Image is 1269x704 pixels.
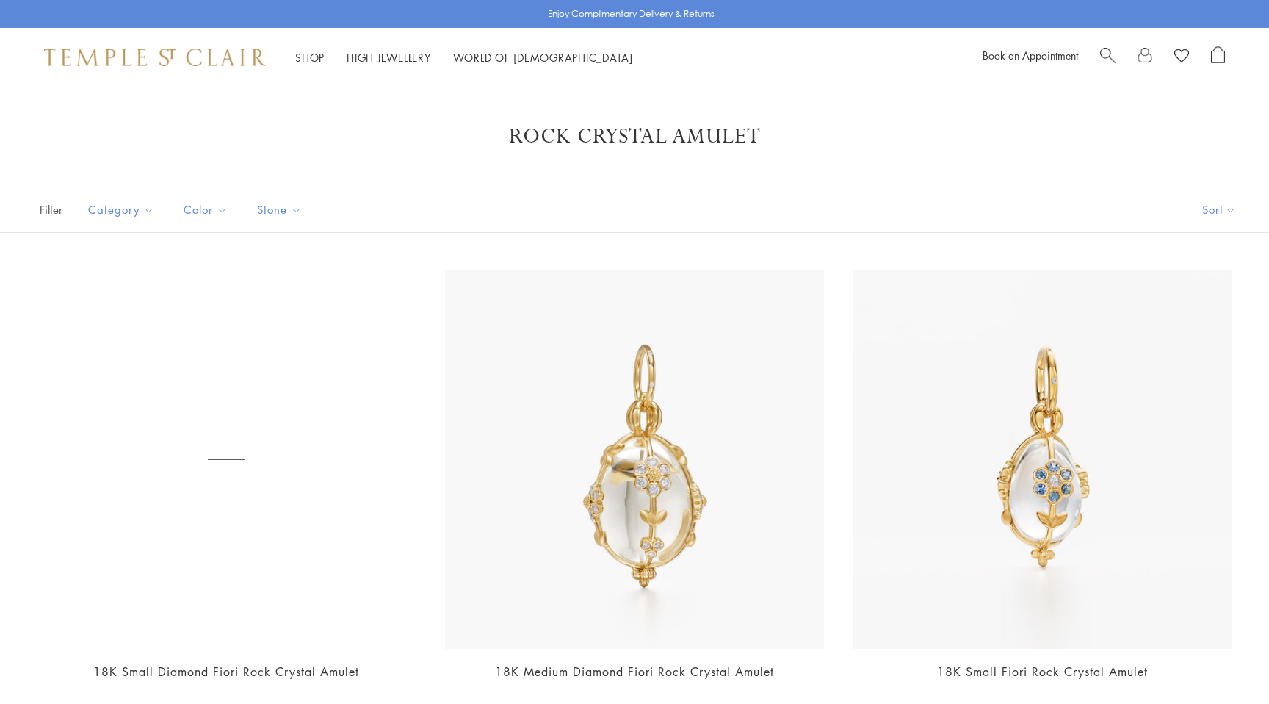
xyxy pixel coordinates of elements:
[295,49,633,67] nav: Main navigation
[59,123,1210,150] h1: Rock Crystal Amulet
[93,664,359,680] a: 18K Small Diamond Fiori Rock Crystal Amulet
[37,270,416,649] a: P51889-E11FIORI
[853,270,1232,649] img: P56889-E11FIORMX
[1174,46,1189,68] a: View Wishlist
[983,48,1078,62] a: Book an Appointment
[548,7,715,21] p: Enjoy Complimentary Delivery & Returns
[1211,46,1225,68] a: Open Shopping Bag
[77,193,165,226] button: Category
[81,201,165,219] span: Category
[176,201,239,219] span: Color
[1100,46,1116,68] a: Search
[295,50,325,65] a: ShopShop
[250,201,313,219] span: Stone
[495,664,774,680] a: 18K Medium Diamond Fiori Rock Crystal Amulet
[1169,187,1269,232] button: Show sort by
[445,270,824,649] img: P51889-E11FIORI
[44,49,266,66] img: Temple St. Clair
[937,664,1148,680] a: 18K Small Fiori Rock Crystal Amulet
[173,193,239,226] button: Color
[347,50,431,65] a: High JewelleryHigh Jewellery
[246,193,313,226] button: Stone
[453,50,633,65] a: World of [DEMOGRAPHIC_DATA]World of [DEMOGRAPHIC_DATA]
